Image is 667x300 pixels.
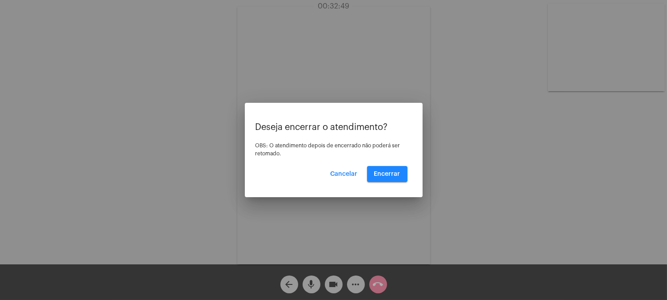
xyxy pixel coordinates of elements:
p: Deseja encerrar o atendimento? [256,122,412,132]
span: OBS: O atendimento depois de encerrado não poderá ser retomado. [256,143,400,156]
span: Cancelar [331,171,358,177]
button: Cancelar [324,166,365,182]
span: Encerrar [374,171,400,177]
button: Encerrar [367,166,407,182]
